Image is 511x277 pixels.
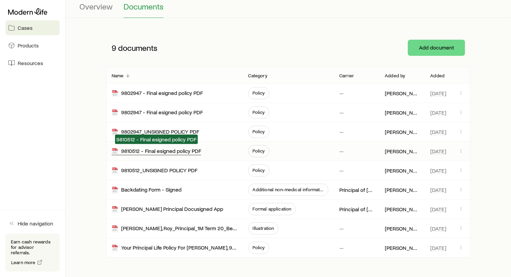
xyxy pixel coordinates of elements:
p: — [339,90,344,97]
span: Policy [253,245,265,250]
p: — [339,128,344,135]
p: Name [112,73,124,78]
p: Principal of [GEOGRAPHIC_DATA] [339,206,374,213]
span: [DATE] [431,128,447,135]
p: Category [248,73,267,78]
span: Illustration [253,225,274,231]
button: Add document [408,40,465,56]
span: Policy [253,148,265,154]
p: [PERSON_NAME] [385,225,420,232]
p: [PERSON_NAME] [385,186,420,193]
p: Earn cash rewards for advisor referrals. [11,239,54,255]
div: [PERSON_NAME] Principal Docusigned App [112,205,223,213]
span: [DATE] [431,206,447,213]
span: Resources [18,60,43,66]
span: Overview [79,2,113,11]
span: Learn more [11,260,36,265]
a: Products [5,38,60,53]
span: [DATE] [431,90,447,97]
span: [DATE] [431,148,447,155]
span: Additional non-medical information [253,187,324,192]
div: 9810512 - Final esigned policy PDF [112,147,201,155]
div: Case details tabs [79,2,497,18]
a: Resources [5,56,60,71]
span: Cases [18,24,33,31]
p: [PERSON_NAME] [385,128,420,135]
span: Policy [253,167,265,173]
div: 9802947 - Final esigned policy PDF [112,90,203,97]
p: [PERSON_NAME] [385,206,420,213]
span: Products [18,42,39,49]
span: Policy [253,110,265,115]
p: [PERSON_NAME] [385,167,420,174]
p: — [339,244,344,251]
p: [PERSON_NAME] [385,148,420,155]
p: [PERSON_NAME] [385,90,420,97]
div: 9802947_UNSIGNED POLICY PDF [112,128,199,136]
p: Added [431,73,445,78]
span: 9 [112,43,116,53]
span: Policy [253,129,265,134]
p: [PERSON_NAME] [385,244,420,251]
p: [PERSON_NAME] [385,109,420,116]
a: Cases [5,20,60,35]
span: [DATE] [431,225,447,232]
span: Formal application [253,206,291,212]
div: [PERSON_NAME], Roy_Principal_1M Term 20_Best Class (1) [112,225,238,233]
p: — [339,148,344,155]
p: Carrier [339,73,354,78]
span: Hide navigation [18,220,53,227]
span: Policy [253,90,265,96]
div: 9802947 - Final esigned policy PDF [112,109,203,117]
p: Principal of [GEOGRAPHIC_DATA] [339,186,374,193]
p: — [339,167,344,174]
span: [DATE] [431,109,447,116]
p: — [339,225,344,232]
div: Backdating Form - Signed [112,186,182,194]
span: [DATE] [431,244,447,251]
div: 9810512_UNSIGNED POLICY PDF [112,167,197,175]
div: Earn cash rewards for advisor referrals.Learn more [5,234,60,272]
p: — [339,109,344,116]
div: Your Principal Life Policy For [PERSON_NAME], 9802947 - Reissued PDF unsigned [112,244,238,252]
span: documents [118,43,157,53]
button: Hide navigation [5,216,60,231]
span: Documents [124,2,164,11]
span: [DATE] [431,167,447,174]
p: Added by [385,73,405,78]
span: [DATE] [431,186,447,193]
